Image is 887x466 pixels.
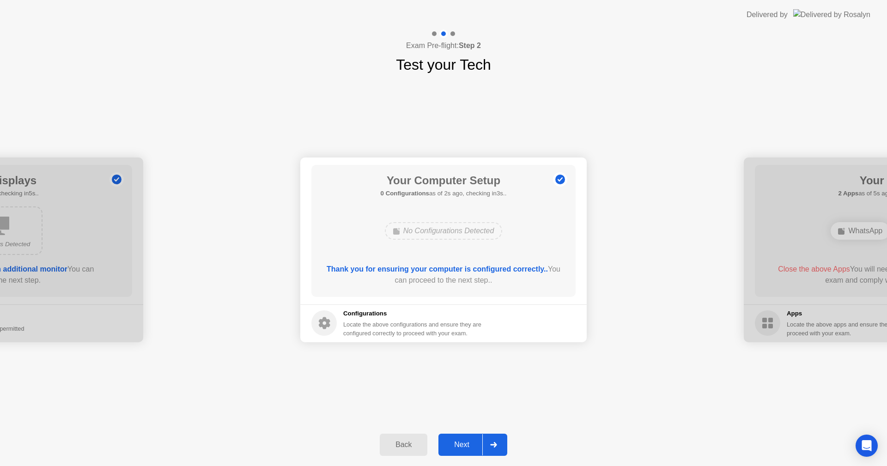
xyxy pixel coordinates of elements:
div: Next [441,441,482,449]
h5: as of 2s ago, checking in3s.. [381,189,507,198]
h5: Configurations [343,309,483,318]
div: No Configurations Detected [385,222,503,240]
img: Delivered by Rosalyn [793,9,870,20]
b: Step 2 [459,42,481,49]
h1: Test your Tech [396,54,491,76]
button: Back [380,434,427,456]
div: Back [383,441,425,449]
div: You can proceed to the next step.. [325,264,563,286]
h4: Exam Pre-flight: [406,40,481,51]
div: Open Intercom Messenger [856,435,878,457]
div: Locate the above configurations and ensure they are configured correctly to proceed with your exam. [343,320,483,338]
b: Thank you for ensuring your computer is configured correctly.. [327,265,548,273]
b: 0 Configurations [381,190,429,197]
div: Delivered by [747,9,788,20]
h1: Your Computer Setup [381,172,507,189]
button: Next [438,434,507,456]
